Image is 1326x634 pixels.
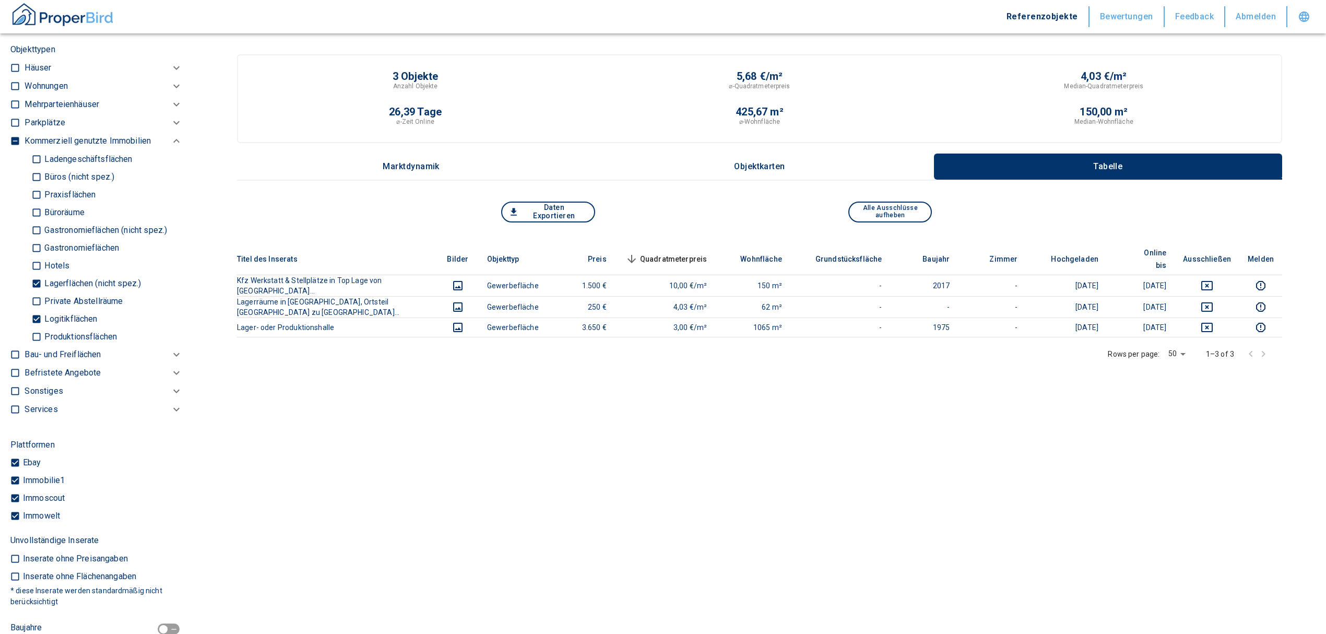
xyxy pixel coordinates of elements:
p: 425,67 m² [736,107,784,117]
button: images [445,321,470,334]
p: Tabelle [1082,162,1134,171]
button: Daten Exportieren [501,202,595,222]
div: Wohnungen [25,77,183,96]
p: Median-Wohnfläche [1074,117,1133,126]
div: Parkplätze [25,114,183,132]
p: Bau- und Freiflächen [25,348,101,361]
button: Feedback [1165,6,1226,27]
th: Melden [1239,243,1282,275]
p: 26,39 Tage [389,107,442,117]
th: Kfz Werkstatt & Stellplätze in Top Lage von [GEOGRAPHIC_DATA]... [237,275,437,296]
div: Kommerziell genutzte Immobilien [25,132,183,150]
th: Lager- oder Produktionshalle [237,318,437,337]
p: Parkplätze [25,116,65,129]
button: report this listing [1248,301,1274,313]
p: Praxisflächen [42,191,96,199]
p: Inserate ohne Preisangaben [20,555,128,563]
th: Ausschließen [1175,243,1239,275]
td: [DATE] [1026,275,1107,296]
td: - [958,296,1026,318]
p: Produktionsflächen [42,333,117,341]
td: - [790,275,891,296]
button: Alle Ausschlüsse aufheben [848,202,932,222]
p: Lagerflächen (nicht spez.) [42,279,141,288]
span: Preis [571,253,607,265]
td: [DATE] [1026,318,1107,337]
p: * diese Inserate werden standardmäßig nicht berücksichtigt [10,585,177,607]
button: images [445,279,470,292]
td: 1.500 € [547,275,615,296]
p: Baujahre [10,621,42,634]
div: Sonstiges [25,382,183,401]
p: Median-Quadratmeterpreis [1064,81,1143,91]
p: Immoscout [20,494,65,502]
td: [DATE] [1026,296,1107,318]
button: deselect this listing [1183,301,1231,313]
p: Hotels [42,262,69,270]
span: Baujahr [906,253,950,265]
p: 5,68 €/m² [737,71,783,81]
p: Büros (nicht spez.) [42,173,114,181]
p: ⌀-Wohnfläche [739,117,780,126]
button: images [445,301,470,313]
td: 2017 [890,275,958,296]
button: Bewertungen [1090,6,1165,27]
p: Gastronomieflächen [42,244,119,252]
span: Wohnfläche [724,253,782,265]
div: Häuser [25,59,183,77]
p: Private Abstellräume [42,297,123,306]
span: Grundstücksfläche [799,253,882,265]
td: 1065 m² [715,318,790,337]
td: 10,00 €/m² [615,275,716,296]
img: ProperBird Logo and Home Button [10,2,115,28]
td: [DATE] [1107,296,1175,318]
td: 4,03 €/m² [615,296,716,318]
th: Bilder [437,243,479,275]
td: - [958,275,1026,296]
p: Häuser [25,62,51,74]
p: Anzahl Objekte [393,81,438,91]
div: Bau- und Freiflächen [25,346,183,364]
span: Online bis [1115,246,1166,272]
button: report this listing [1248,321,1274,334]
p: 4,03 €/m² [1081,71,1127,81]
p: Services [25,403,57,416]
p: Unvollständige Inserate [10,534,99,547]
td: - [790,296,891,318]
td: [DATE] [1107,275,1175,296]
p: Gastronomieflächen (nicht spez.) [42,226,167,234]
td: 3,00 €/m² [615,318,716,337]
p: ⌀-Zeit Online [396,117,434,126]
p: Ladengeschäftsflächen [42,155,132,163]
td: Gewerbefläche [479,318,547,337]
td: 3.650 € [547,318,615,337]
span: Zimmer [973,253,1017,265]
button: ProperBird Logo and Home Button [10,2,115,32]
p: Plattformen [10,439,55,451]
p: Sonstiges [25,385,63,397]
td: - [890,296,958,318]
div: Services [25,401,183,419]
div: wrapped label tabs example [237,154,1282,180]
button: deselect this listing [1183,321,1231,334]
td: - [790,318,891,337]
p: Inserate ohne Flächenangaben [20,572,136,581]
p: Rows per page: [1108,349,1159,359]
p: Büroräume [42,208,84,217]
td: [DATE] [1107,318,1175,337]
p: 1–3 of 3 [1206,349,1234,359]
th: Titel des Inserats [237,243,437,275]
td: - [958,318,1026,337]
p: Objektkarten [733,162,786,171]
p: Immowelt [20,512,60,520]
div: Mehrparteienhäuser [25,96,183,114]
span: Hochgeladen [1034,253,1098,265]
td: 150 m² [715,275,790,296]
td: Gewerbefläche [479,275,547,296]
span: Quadratmeterpreis [623,253,707,265]
td: 250 € [547,296,615,318]
button: Abmelden [1225,6,1287,27]
p: Mehrparteienhäuser [25,98,99,111]
td: Gewerbefläche [479,296,547,318]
